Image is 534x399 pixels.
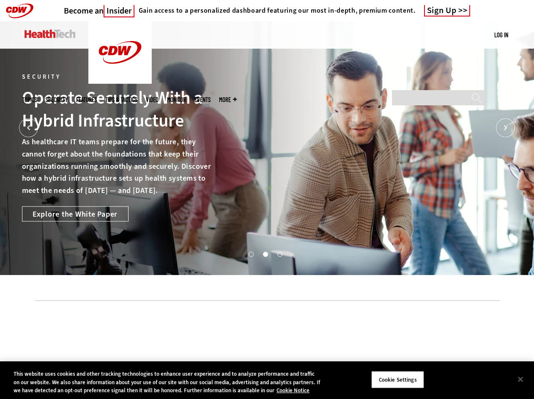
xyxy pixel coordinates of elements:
button: 3 of 3 [277,252,282,256]
span: Topics [22,96,37,103]
a: Features [76,96,97,103]
p: As healthcare IT teams prepare for the future, they cannot forget about the foundations that keep... [22,136,218,197]
a: Sign Up [424,5,471,17]
div: User menu [494,30,508,39]
div: This website uses cookies and other tracking technologies to enhance user experience and to analy... [14,370,320,395]
span: More [219,96,237,103]
button: 2 of 3 [263,252,267,256]
img: Home [25,30,76,38]
iframe: advertisement [113,314,421,352]
a: Video [146,96,159,103]
img: Home [88,21,152,84]
button: Cookie Settings [371,371,424,388]
button: 1 of 3 [249,252,253,256]
h3: Become an [64,6,134,16]
a: Events [194,96,211,103]
a: Explore the White Paper [22,206,129,221]
h4: Gain access to a personalized dashboard featuring our most in-depth, premium content. [139,6,416,15]
button: Next [496,118,515,138]
span: Insider [104,5,134,17]
a: Tips & Tactics [105,96,137,103]
div: Operate Securely With a Hybrid Infrastructure [22,86,218,132]
a: CDW [88,77,152,86]
a: More information about your privacy [277,387,309,394]
a: Log in [494,31,508,39]
button: Prev [19,118,38,138]
button: Close [511,370,530,388]
a: Gain access to a personalized dashboard featuring our most in-depth, premium content. [134,6,416,15]
a: MonITor [167,96,186,103]
span: Specialty [46,96,68,103]
a: Become anInsider [64,6,134,16]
